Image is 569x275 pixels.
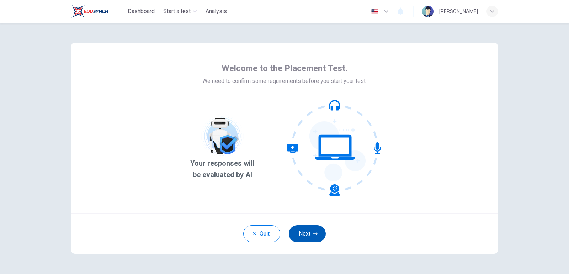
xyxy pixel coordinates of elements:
[128,7,155,16] span: Dashboard
[71,4,108,18] img: Rosedale logo
[203,5,230,18] button: Analysis
[222,63,347,74] span: Welcome to the Placement Test.
[289,225,326,242] button: Next
[206,7,227,16] span: Analysis
[370,9,379,14] img: en
[201,115,244,158] img: AI picture
[202,77,367,85] span: We need to confirm some requirements before you start your test.
[160,5,200,18] button: Start a test
[163,7,191,16] span: Start a test
[71,4,125,18] a: Rosedale logo
[186,158,259,180] span: Your responses will be evaluated by AI
[243,225,280,242] button: Quit
[439,7,478,16] div: [PERSON_NAME]
[422,6,434,17] img: Profile picture
[125,5,158,18] button: Dashboard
